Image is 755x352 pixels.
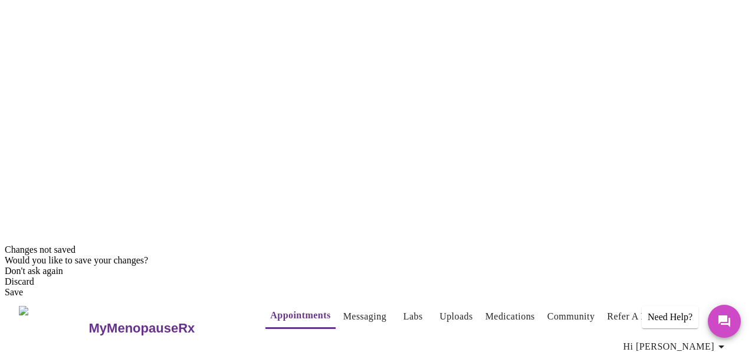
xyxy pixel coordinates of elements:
[265,304,335,329] button: Appointments
[642,306,698,328] div: Need Help?
[485,308,535,325] a: Medications
[343,308,386,325] a: Messaging
[481,305,540,328] button: Medications
[439,308,473,325] a: Uploads
[403,308,423,325] a: Labs
[394,305,432,328] button: Labs
[89,321,195,336] h3: MyMenopauseRx
[607,308,667,325] a: Refer a Friend
[19,306,87,350] img: MyMenopauseRx Logo
[435,305,478,328] button: Uploads
[543,305,600,328] button: Community
[87,308,242,349] a: MyMenopauseRx
[547,308,595,325] a: Community
[708,305,741,338] button: Messages
[339,305,391,328] button: Messaging
[270,307,330,324] a: Appointments
[602,305,672,328] button: Refer a Friend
